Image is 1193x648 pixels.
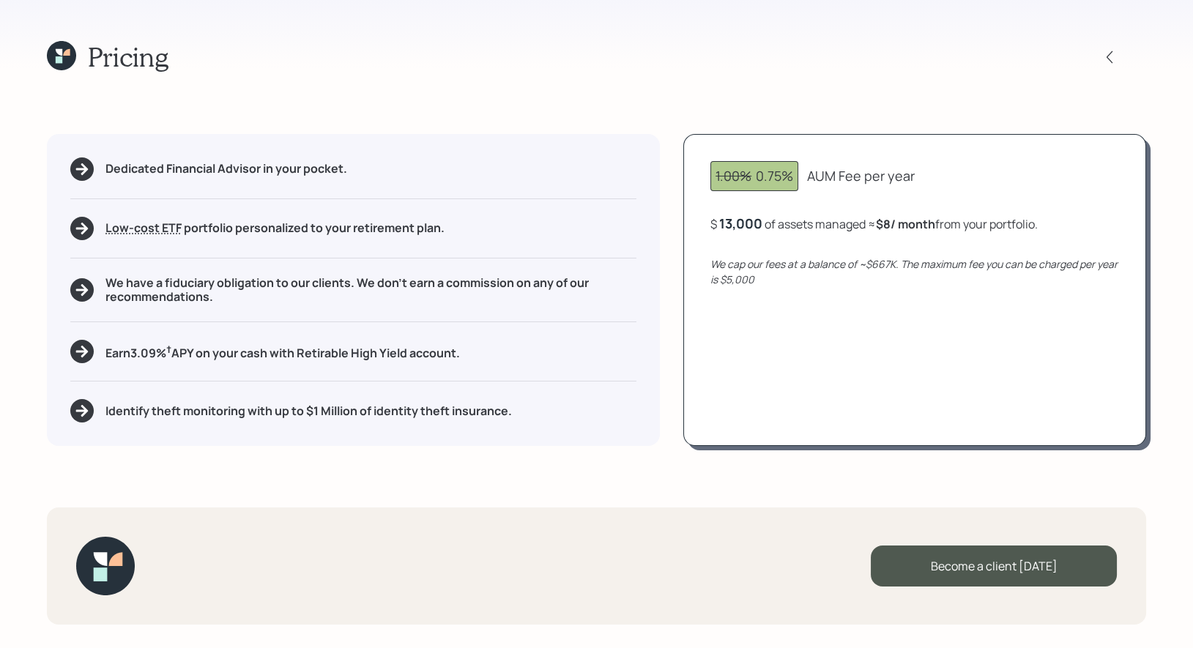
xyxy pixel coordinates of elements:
div: $ of assets managed ≈ from your portfolio . [710,215,1038,233]
i: We cap our fees at a balance of ~$667K. The maximum fee you can be charged per year is $5,000 [710,257,1118,286]
div: AUM Fee per year [807,166,915,186]
div: 0.75% [716,166,793,186]
span: Low-cost ETF [105,220,182,236]
h5: Dedicated Financial Advisor in your pocket. [105,162,347,176]
h5: portfolio personalized to your retirement plan. [105,221,445,235]
h5: We have a fiduciary obligation to our clients. We don't earn a commission on any of our recommend... [105,276,636,304]
h5: Earn 3.09 % APY on your cash with Retirable High Yield account. [105,343,460,361]
iframe: Customer reviews powered by Trustpilot [152,524,339,633]
div: 13,000 [719,215,762,232]
span: 1.00% [716,167,751,185]
b: $8 / month [876,216,935,232]
sup: † [166,343,171,356]
div: Become a client [DATE] [871,545,1117,586]
h1: Pricing [88,41,168,72]
h5: Identify theft monitoring with up to $1 Million of identity theft insurance. [105,404,512,418]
